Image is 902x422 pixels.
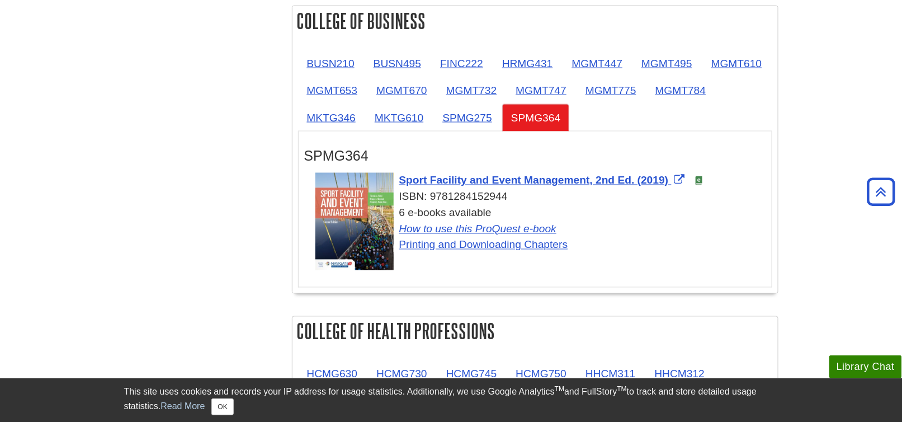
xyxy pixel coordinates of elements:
a: SPMG364 [502,104,570,132]
a: HCMG630 [298,360,367,388]
h3: SPMG364 [304,148,766,165]
img: Cover Art [315,173,394,270]
a: MGMT670 [367,77,436,104]
a: Back to Top [863,184,899,199]
a: MGMT447 [563,50,632,77]
sup: TM [555,385,564,393]
a: MGMT747 [507,77,575,104]
a: BUSN495 [365,50,430,77]
h2: College of Health Professions [292,317,778,346]
a: MKTG610 [366,104,432,132]
a: MGMT732 [437,77,506,104]
a: HCMG730 [367,360,436,388]
div: This site uses cookies and records your IP address for usage statistics. Additionally, we use Goo... [124,385,778,415]
h2: College of Business [292,6,778,36]
div: ISBN: 9781284152944 [315,189,766,205]
a: FINC222 [431,50,492,77]
img: e-Book [695,176,703,185]
a: MGMT610 [702,50,771,77]
a: SPMG275 [433,104,501,132]
button: Close [211,398,233,415]
div: 6 e-books available [315,205,766,254]
a: HCMG745 [437,360,506,388]
a: MGMT653 [298,77,367,104]
a: Printing and Downloading Chapters [399,239,568,251]
span: Sport Facility and Event Management, 2nd Ed. (2019) [399,175,669,186]
a: MGMT784 [646,77,715,104]
a: Link opens in new window [399,175,688,186]
a: MKTG346 [298,104,365,132]
a: MGMT775 [577,77,645,104]
a: HHCM311 [577,360,645,388]
button: Library Chat [829,355,902,378]
a: HHCM312 [646,360,714,388]
sup: TM [617,385,627,393]
a: HRMG431 [493,50,562,77]
a: How to use this ProQuest e-book [399,223,557,235]
a: MGMT495 [632,50,701,77]
a: Read More [160,401,205,411]
a: BUSN210 [298,50,363,77]
a: HCMG750 [507,360,575,388]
